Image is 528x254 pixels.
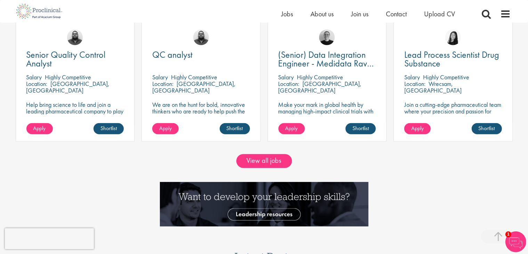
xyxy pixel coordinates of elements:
[160,182,368,227] img: Want to develop your leadership skills? See our Leadership Resources
[404,80,425,88] span: Location:
[346,123,376,134] a: Shortlist
[505,231,526,252] img: Chatbot
[193,30,209,45] img: Ashley Bennett
[26,73,42,81] span: Salary
[351,9,369,18] a: Join us
[236,154,292,168] a: View all jobs
[26,80,110,94] p: [GEOGRAPHIC_DATA], [GEOGRAPHIC_DATA]
[26,49,106,69] span: Senior Quality Control Analyst
[278,101,376,121] p: Make your mark in global health by managing high-impact clinical trials with a leading CRO.
[404,50,502,68] a: Lead Process Scientist Drug Substance
[26,80,48,88] span: Location:
[152,73,168,81] span: Salary
[278,73,294,81] span: Salary
[404,101,502,128] p: Join a cutting-edge pharmaceutical team where your precision and passion for quality will help sh...
[311,9,334,18] a: About us
[297,73,343,81] p: Highly Competitive
[445,30,461,45] img: Numhom Sudsok
[472,123,502,134] a: Shortlist
[423,73,469,81] p: Highly Competitive
[404,80,462,94] p: Wrecsam, [GEOGRAPHIC_DATA]
[94,123,124,134] a: Shortlist
[278,80,362,94] p: [GEOGRAPHIC_DATA], [GEOGRAPHIC_DATA]
[5,228,94,249] iframe: reCAPTCHA
[33,125,46,132] span: Apply
[386,9,407,18] a: Contact
[220,123,250,134] a: Shortlist
[278,50,376,68] a: (Senior) Data Integration Engineer - Medidata Rave Specialized
[411,125,424,132] span: Apply
[67,30,83,45] img: Ashley Bennett
[152,50,250,59] a: QC analyst
[505,231,511,237] span: 1
[278,80,300,88] span: Location:
[26,123,53,134] a: Apply
[152,80,173,88] span: Location:
[152,101,250,128] p: We are on the hunt for bold, innovative thinkers who are ready to help push the boundaries of sci...
[285,125,298,132] span: Apply
[26,101,124,134] p: Help bring science to life and join a leading pharmaceutical company to play a key role in delive...
[319,30,335,45] img: Emma Pretorious
[404,49,499,69] span: Lead Process Scientist Drug Substance
[159,125,172,132] span: Apply
[45,73,91,81] p: Highly Competitive
[282,9,293,18] a: Jobs
[152,123,179,134] a: Apply
[26,50,124,68] a: Senior Quality Control Analyst
[278,49,374,78] span: (Senior) Data Integration Engineer - Medidata Rave Specialized
[160,200,368,207] a: Want to develop your leadership skills? See our Leadership Resources
[152,49,193,61] span: QC analyst
[152,80,236,94] p: [GEOGRAPHIC_DATA], [GEOGRAPHIC_DATA]
[278,123,305,134] a: Apply
[171,73,217,81] p: Highly Competitive
[404,73,420,81] span: Salary
[404,123,431,134] a: Apply
[424,9,455,18] a: Upload CV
